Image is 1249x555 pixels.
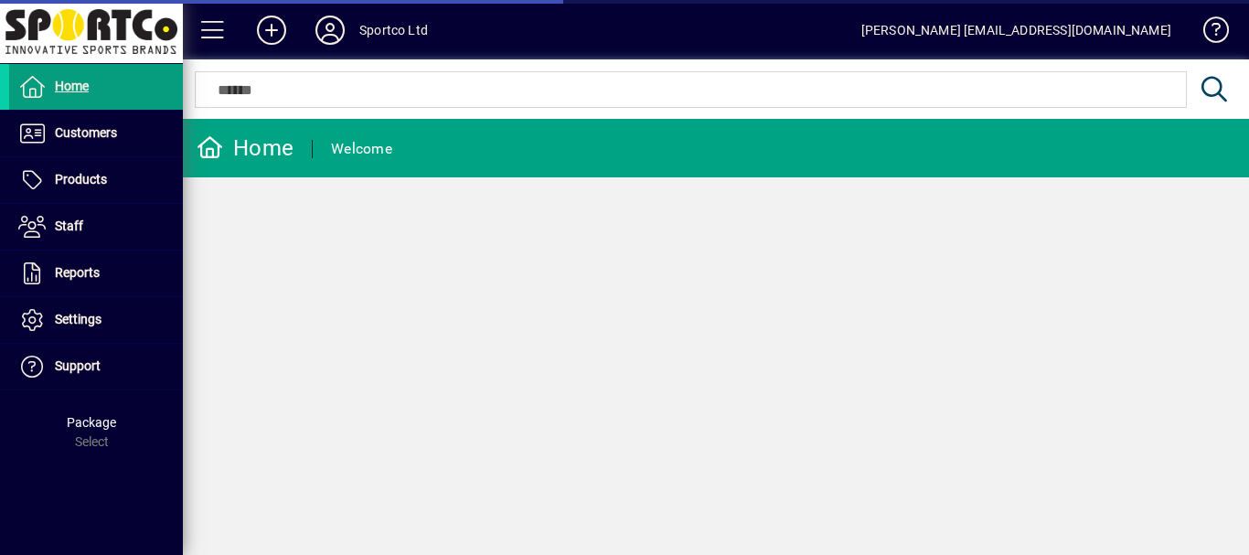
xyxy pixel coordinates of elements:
[9,111,183,156] a: Customers
[359,16,428,45] div: Sportco Ltd
[861,16,1171,45] div: [PERSON_NAME] [EMAIL_ADDRESS][DOMAIN_NAME]
[9,157,183,203] a: Products
[9,251,183,296] a: Reports
[55,312,101,326] span: Settings
[55,358,101,373] span: Support
[55,172,107,187] span: Products
[9,204,183,250] a: Staff
[301,14,359,47] button: Profile
[55,79,89,93] span: Home
[9,297,183,343] a: Settings
[55,219,83,233] span: Staff
[55,265,100,280] span: Reports
[9,344,183,390] a: Support
[55,125,117,140] span: Customers
[67,415,116,430] span: Package
[1190,4,1226,63] a: Knowledge Base
[331,134,392,164] div: Welcome
[242,14,301,47] button: Add
[197,133,294,163] div: Home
